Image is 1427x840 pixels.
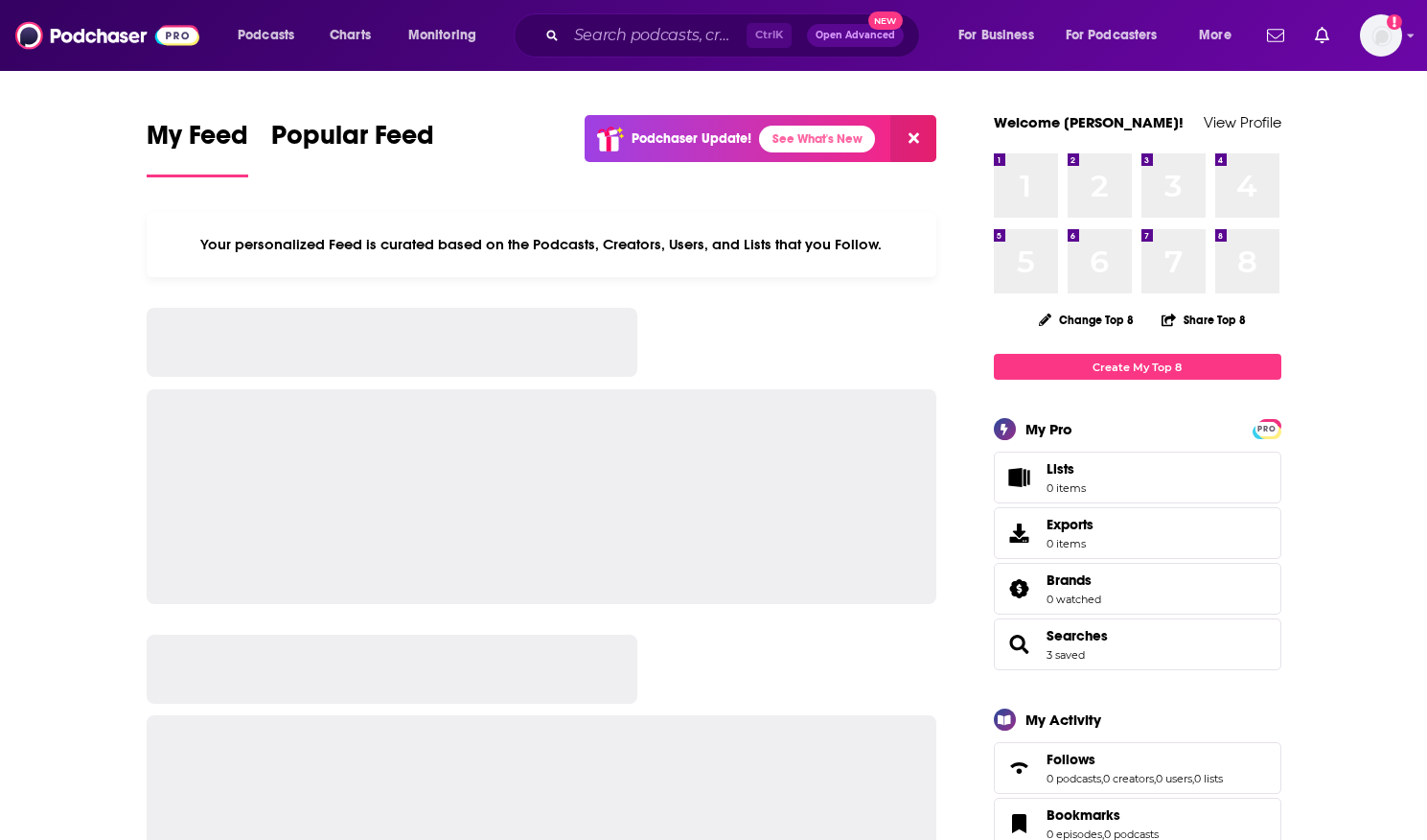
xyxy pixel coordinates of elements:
[1047,751,1223,768] a: Follows
[994,113,1184,131] a: Welcome [PERSON_NAME]!
[1047,627,1108,644] a: Searches
[1025,711,1101,729] div: My Activity
[1001,575,1039,602] a: Brands
[1001,755,1039,782] a: Follows
[1001,520,1039,547] span: Exports
[1027,308,1146,332] button: Change Top 8
[408,22,476,49] span: Monitoring
[271,119,434,163] span: Popular Feed
[1047,648,1085,662] a: 3 saved
[1047,460,1074,478] span: Lists
[566,20,747,51] input: Search podcasts, credits, & more...
[1047,572,1092,589] span: Brands
[238,22,294,49] span: Podcasts
[1047,516,1093,533] span: Exports
[1255,422,1278,436] span: PRO
[1360,14,1402,57] button: Show profile menu
[1047,806,1159,824] a: Bookmarks
[868,12,903,30] span: New
[147,119,248,177] a: My Feed
[1259,19,1292,52] a: Show notifications dropdown
[15,17,199,54] img: Podchaser - Follow, Share and Rate Podcasts
[1001,631,1039,658] a: Searches
[1194,772,1223,785] a: 0 lists
[330,22,371,49] span: Charts
[1154,772,1156,785] span: ,
[224,20,319,51] button: open menu
[1047,481,1086,495] span: 0 items
[1103,772,1154,785] a: 0 creators
[1047,751,1095,768] span: Follows
[1025,420,1072,438] div: My Pro
[632,130,751,147] p: Podchaser Update!
[1066,22,1158,49] span: For Podcasters
[747,23,792,48] span: Ctrl K
[1307,19,1337,52] a: Show notifications dropdown
[532,13,938,58] div: Search podcasts, credits, & more...
[1192,772,1194,785] span: ,
[1047,460,1086,478] span: Lists
[994,507,1281,559] a: Exports
[1047,572,1101,589] a: Brands
[1047,537,1093,550] span: 0 items
[1199,22,1231,49] span: More
[395,20,501,51] button: open menu
[1204,113,1281,131] a: View Profile
[1185,20,1255,51] button: open menu
[147,212,937,277] div: Your personalized Feed is curated based on the Podcasts, Creators, Users, and Lists that you Follow.
[945,20,1058,51] button: open menu
[147,119,248,163] span: My Feed
[1047,772,1101,785] a: 0 podcasts
[994,354,1281,380] a: Create My Top 8
[1047,593,1101,606] a: 0 watched
[958,22,1034,49] span: For Business
[1360,14,1402,57] span: Logged in as Ashley9H
[816,31,895,40] span: Open Advanced
[1255,421,1278,435] a: PRO
[994,452,1281,503] a: Lists
[1161,301,1247,338] button: Share Top 8
[807,24,904,47] button: Open AdvancedNew
[994,563,1281,615] span: Brands
[759,126,875,152] a: See What's New
[1001,464,1039,491] span: Lists
[1360,14,1402,57] img: User Profile
[1156,772,1192,785] a: 0 users
[1001,810,1039,837] a: Bookmarks
[1101,772,1103,785] span: ,
[994,618,1281,670] span: Searches
[317,20,382,51] a: Charts
[271,119,434,177] a: Popular Feed
[1053,20,1185,51] button: open menu
[994,742,1281,794] span: Follows
[1047,806,1120,824] span: Bookmarks
[1387,14,1402,30] svg: Add a profile image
